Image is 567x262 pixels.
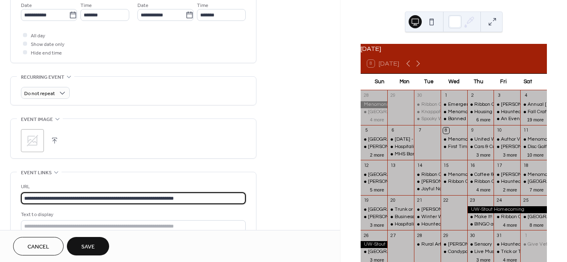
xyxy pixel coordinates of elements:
[467,221,494,228] div: BINGO at the Moose Lodge
[496,232,502,239] div: 31
[21,129,44,152] div: ;
[31,32,45,40] span: All day
[520,109,547,116] div: Fall Craft Sale
[441,178,467,185] div: Ribbon Cutting: Loyal Blu LLC
[470,128,476,134] div: 9
[395,151,467,158] div: MHS Bands Fall Outdoor Concert
[467,109,494,116] div: Housing Clinic
[448,248,480,255] div: Candypalooza
[474,214,516,221] div: Make It! Thursdays
[448,136,533,143] div: Menomonie [PERSON_NAME] Market
[395,136,454,143] div: [DATE] - MFD Open House
[467,248,494,255] div: Live Music: Dave Snyder
[416,198,423,204] div: 21
[474,109,506,116] div: Housing Clinic
[467,206,547,213] div: UW-Stout Homecoming
[21,182,244,191] div: URL
[496,198,502,204] div: 24
[414,214,441,221] div: Winter Wear Clothing Drive
[443,198,449,204] div: 22
[361,144,387,150] div: Govin's Corn Maze & Fall Fun
[368,144,456,150] div: [PERSON_NAME] Corn Maze & Fall Fun
[390,232,396,239] div: 27
[474,221,556,228] div: BINGO at the [GEOGRAPHIC_DATA]
[501,109,539,116] div: Haunted Hillside
[526,221,547,228] button: 8 more
[361,241,387,248] div: UW-Stout Homecoming
[390,198,396,204] div: 20
[392,74,416,90] div: Mon
[421,178,547,185] div: [PERSON_NAME]-Cessional: A Victorian [DATE] Evening
[416,162,423,169] div: 14
[24,89,55,98] span: Do not repeat
[441,136,467,143] div: Menomonie Farmer's Market
[361,101,387,108] div: Menomonie Oktoberfest
[363,232,369,239] div: 26
[421,214,484,221] div: Winter Wear Clothing Drive
[494,136,520,143] div: Author Visit - Elizabeth Fischer
[441,144,467,150] div: First Time Homebuyers Workshop
[421,206,507,213] div: [PERSON_NAME]'s Oktoberfest Buffet
[441,248,467,255] div: Candypalooza
[520,101,547,108] div: Annual Cancer Research Fundraiser
[367,186,387,193] button: 5 more
[416,93,423,99] div: 30
[421,186,480,193] div: Joyful Noise Choir Concert
[367,151,387,158] button: 2 more
[494,144,520,150] div: Govin's Corn Maze & Fall Fun
[474,136,533,143] div: United Way Day of Caring
[21,210,244,219] div: Text to display
[520,136,547,143] div: Menomonie Farmer's Market
[520,144,547,150] div: Disc Golf Fall Brawl
[448,109,533,116] div: Menomonie [PERSON_NAME] Market
[474,171,556,178] div: Coffee & Commerce: Manufacturing
[390,162,396,169] div: 13
[197,1,208,10] span: Time
[520,171,547,178] div: Menomonie Farmer's Market
[448,101,546,108] div: Emergency Preparedness Class For Seniors
[137,1,149,10] span: Date
[395,144,495,150] div: Hospitality Night with Chef [PERSON_NAME]
[516,74,540,90] div: Sat
[387,214,414,221] div: Business After Hours
[387,151,414,158] div: MHS Bands Fall Outdoor Concert
[368,171,446,178] div: [GEOGRAPHIC_DATA] Fall Festival
[414,241,441,248] div: Rural Arts & Culture Forum
[67,237,109,255] button: Save
[27,243,49,251] span: Cancel
[441,74,466,90] div: Wed
[523,128,529,134] div: 11
[470,198,476,204] div: 23
[494,214,520,221] div: Ribbon Cutting and Open House: Compass IL
[31,40,64,49] span: Show date only
[443,232,449,239] div: 29
[414,116,441,123] div: Spooky Wreath Workshop
[496,128,502,134] div: 10
[467,178,494,185] div: Ribbon Cutting: Gentle Dental Care
[367,221,387,228] button: 3 more
[523,198,529,204] div: 25
[390,93,396,99] div: 29
[520,214,547,221] div: Pleasant Valley Tree Farm Fall Festival
[474,178,555,185] div: Ribbon Cutting: Gentle Dental Care
[448,144,524,150] div: First Time Homebuyers Workshop
[421,241,481,248] div: Rural Arts & Culture Forum
[494,109,520,116] div: Haunted Hillside
[501,178,539,185] div: Haunted Hillside
[368,136,446,143] div: [GEOGRAPHIC_DATA] Fall Festival
[466,74,491,90] div: Thu
[494,241,520,248] div: Haunted Hillside
[21,73,64,82] span: Recurring event
[494,178,520,185] div: Haunted Hillside
[421,221,492,228] div: Haunted Accessories Workshop
[361,214,387,221] div: Govin's Corn Maze & Fall Fun
[528,109,560,116] div: Fall Craft Sale
[474,248,540,255] div: Live Music: [PERSON_NAME]
[368,206,446,213] div: [GEOGRAPHIC_DATA] Fall Festival
[523,93,529,99] div: 4
[21,169,52,177] span: Event links
[363,162,369,169] div: 12
[414,206,441,213] div: Jake's Oktoberfest Buffet
[367,74,392,90] div: Sun
[416,128,423,134] div: 7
